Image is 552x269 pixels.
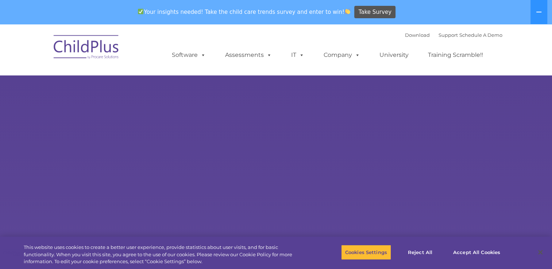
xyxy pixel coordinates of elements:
button: Accept All Cookies [449,245,504,260]
a: Training Scramble!! [421,48,490,62]
div: This website uses cookies to create a better user experience, provide statistics about user visit... [24,244,304,265]
span: Last name [101,48,124,54]
a: Download [405,32,430,38]
button: Close [532,244,548,260]
img: ChildPlus by Procare Solutions [50,30,123,66]
a: Company [316,48,367,62]
button: Reject All [397,245,443,260]
img: 👏 [345,9,350,14]
a: Software [165,48,213,62]
font: | [405,32,502,38]
img: ✅ [138,9,143,14]
a: Schedule A Demo [459,32,502,38]
a: Support [439,32,458,38]
button: Cookies Settings [341,245,391,260]
span: Take Survey [359,6,391,19]
a: Assessments [218,48,279,62]
span: Phone number [101,78,132,83]
a: University [372,48,416,62]
span: Your insights needed! Take the child care trends survey and enter to win! [135,5,354,19]
a: IT [284,48,312,62]
a: Take Survey [354,6,395,19]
